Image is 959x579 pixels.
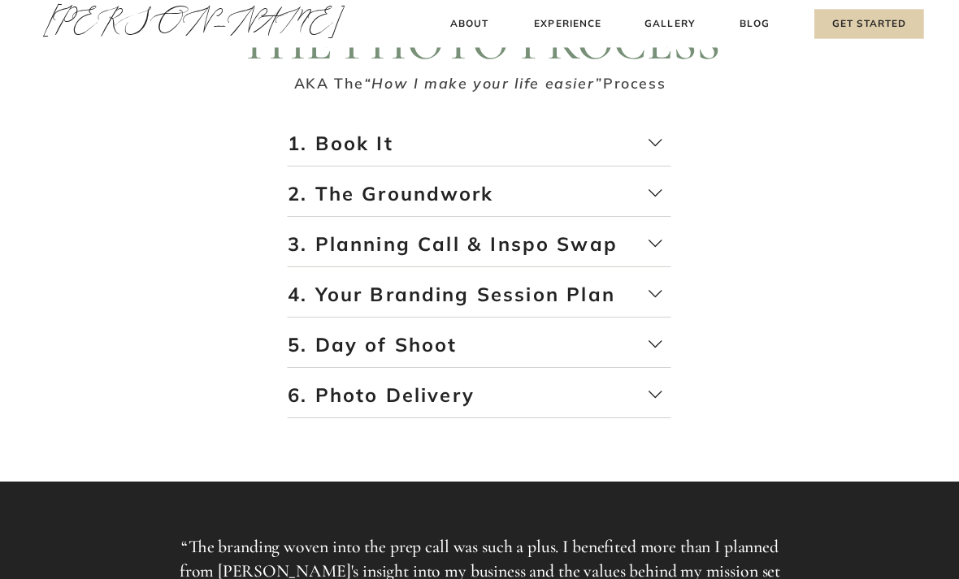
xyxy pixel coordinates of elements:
[288,283,671,319] p: 4. Your Branding Session Plan
[290,73,670,99] p: AKA The Process
[814,10,924,39] a: Get Started
[446,16,493,33] a: About
[364,75,603,93] i: “How I make your life easier”
[736,16,773,33] a: Blog
[236,20,724,71] h2: THE PHOTO PROCESS
[288,383,671,420] p: 6. Photo Delivery
[288,182,671,218] p: 2. The Groundwork
[644,16,697,33] a: Gallery
[532,16,604,33] a: Experience
[288,132,671,168] p: 1. Book It
[288,232,671,269] p: 3. Planning Call & Inspo Swap
[288,333,671,369] p: 5. Day of Shoot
